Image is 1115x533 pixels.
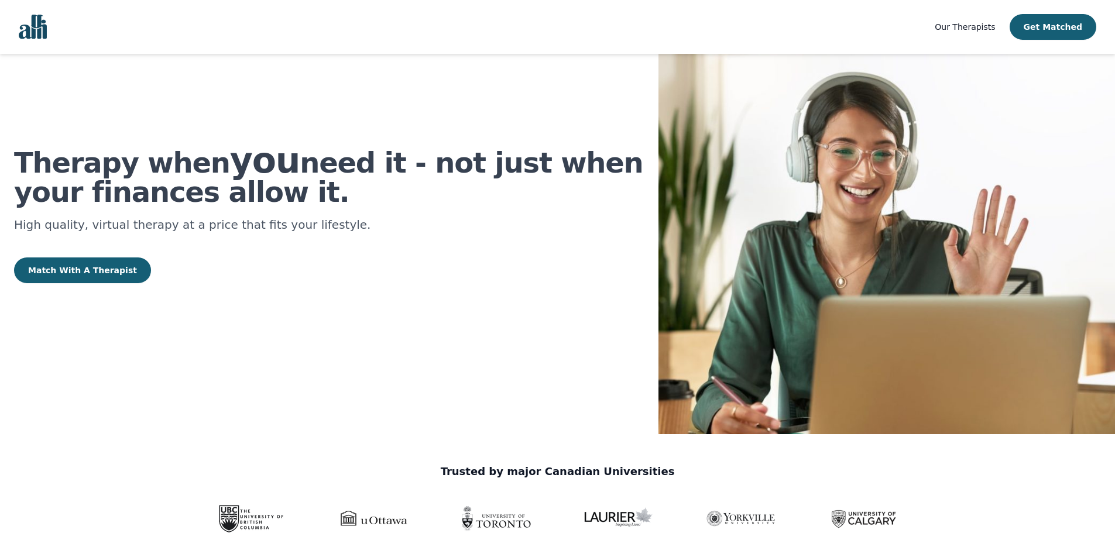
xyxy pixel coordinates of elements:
img: University of Toronto [447,504,546,532]
p: High quality, virtual therapy at a price that fits your lifestyle. [14,215,644,234]
img: Wilfred Laurier University [569,504,668,532]
span: need it - not just when your finances allow it. [14,146,643,208]
img: alli logo [19,15,47,39]
h2: Trusted by major Canadian Universities [202,462,914,481]
img: Calgary University [814,504,913,532]
span: Our Therapists [935,22,995,32]
button: Match With A Therapist [14,257,151,283]
button: Get Matched [1010,14,1096,40]
img: Ottawa University [324,504,423,532]
a: Our Therapists [935,20,995,34]
b: you [230,140,300,181]
img: Yorkville [692,504,791,532]
img: University of British Columbia [202,504,301,532]
span: Therapy when [14,146,230,179]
